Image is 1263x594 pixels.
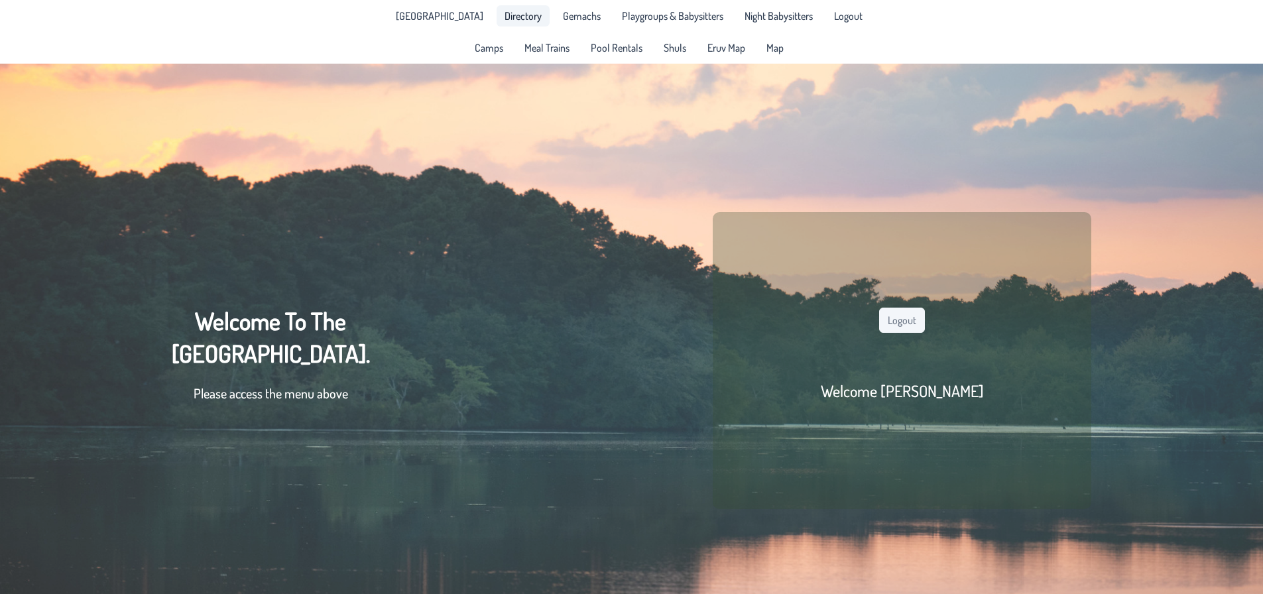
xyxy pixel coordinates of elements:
[737,5,821,27] a: Night Babysitters
[497,5,550,27] a: Directory
[516,37,577,58] a: Meal Trains
[699,37,753,58] a: Eruv Map
[707,42,745,53] span: Eruv Map
[656,37,694,58] a: Shuls
[524,42,570,53] span: Meal Trains
[172,305,370,416] div: Welcome To The [GEOGRAPHIC_DATA].
[834,11,863,21] span: Logout
[745,11,813,21] span: Night Babysitters
[505,11,542,21] span: Directory
[664,42,686,53] span: Shuls
[467,37,511,58] a: Camps
[826,5,871,27] li: Logout
[396,11,483,21] span: [GEOGRAPHIC_DATA]
[172,383,370,403] p: Please access the menu above
[758,37,792,58] a: Map
[388,5,491,27] a: [GEOGRAPHIC_DATA]
[622,11,723,21] span: Playgroups & Babysitters
[475,42,503,53] span: Camps
[614,5,731,27] a: Playgroups & Babysitters
[821,381,984,401] h2: Welcome [PERSON_NAME]
[879,308,925,333] button: Logout
[766,42,784,53] span: Map
[591,42,642,53] span: Pool Rentals
[583,37,650,58] a: Pool Rentals
[555,5,609,27] a: Gemachs
[388,5,491,27] li: Pine Lake Park
[563,11,601,21] span: Gemachs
